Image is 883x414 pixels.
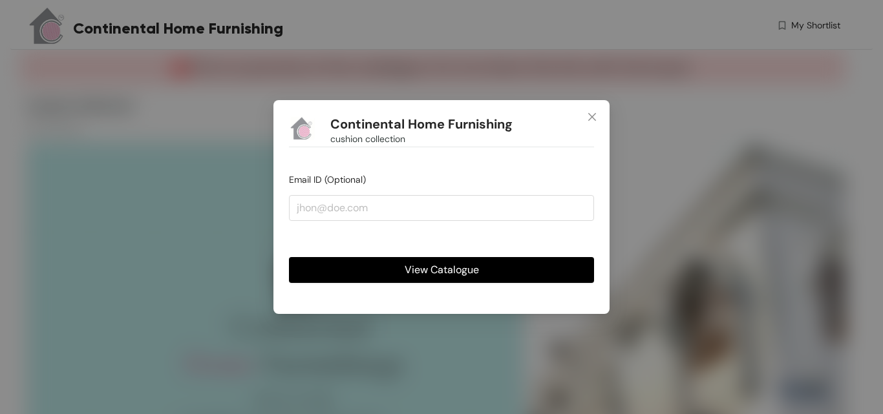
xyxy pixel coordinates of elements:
button: Close [575,100,610,135]
span: Email ID (Optional) [289,174,366,185]
span: cushion collection [330,132,405,146]
button: View Catalogue [289,257,594,283]
span: close [587,112,597,122]
input: jhon@doe.com [289,195,594,221]
img: Buyer Portal [289,116,315,141]
h1: Continental Home Furnishing [330,116,513,132]
span: View Catalogue [405,262,479,278]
